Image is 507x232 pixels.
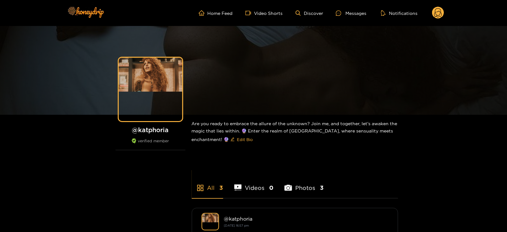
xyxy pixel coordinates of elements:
span: 3 [320,184,324,192]
button: Notifications [379,10,419,16]
div: @ katphoria [224,216,388,222]
img: katphoria [202,213,219,230]
a: Video Shorts [245,10,283,16]
span: home [199,10,208,16]
a: Home Feed [199,10,233,16]
small: [DATE] 16:57 pm [224,224,249,227]
span: appstore [197,184,204,192]
div: verified member [116,139,185,150]
div: Are you ready to embrace the allure of the unknown? Join me, and together, let's awaken the magic... [192,115,398,150]
span: Edit Bio [237,136,253,143]
div: Messages [336,10,366,17]
h1: @ katphoria [116,126,185,134]
span: 0 [269,184,273,192]
li: All [192,170,223,198]
button: editEdit Bio [229,134,254,145]
span: video-camera [245,10,254,16]
span: 3 [220,184,223,192]
a: Discover [296,10,323,16]
span: edit [230,137,235,142]
li: Videos [234,170,274,198]
li: Photos [284,170,324,198]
